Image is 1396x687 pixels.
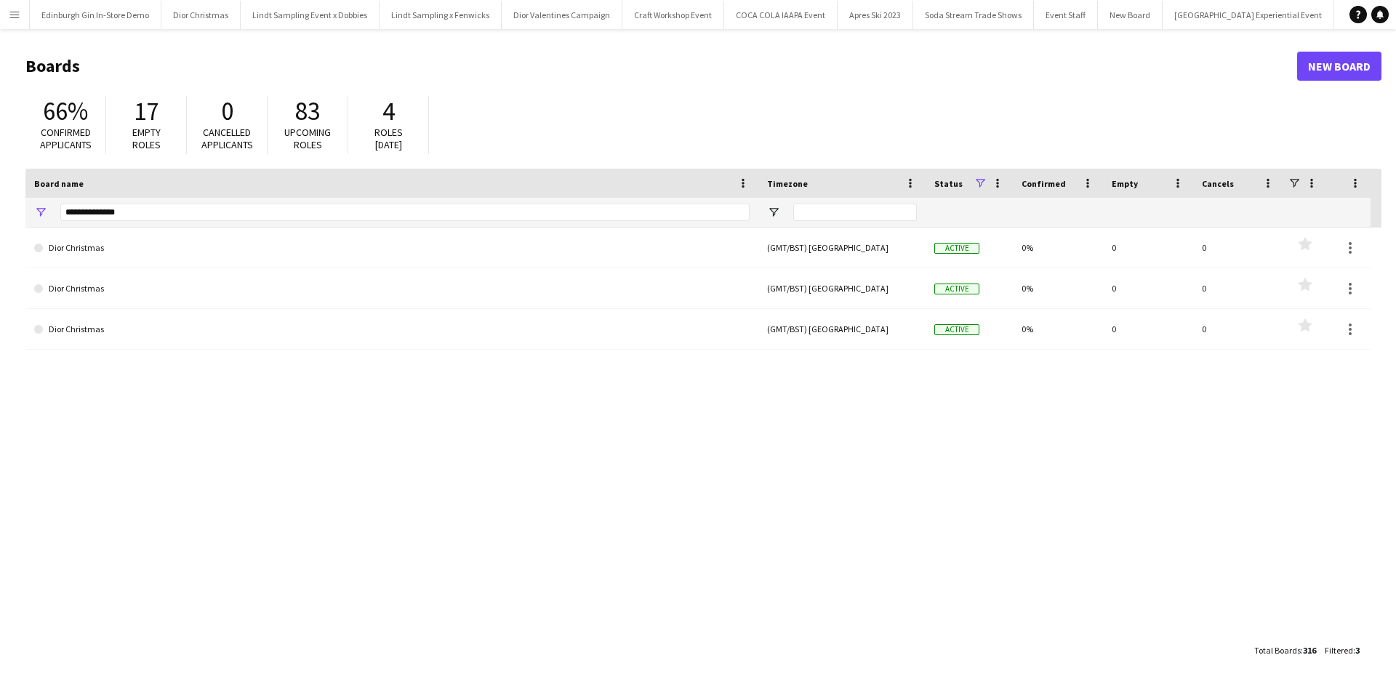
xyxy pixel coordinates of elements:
[767,178,808,189] span: Timezone
[284,126,331,151] span: Upcoming roles
[34,206,47,219] button: Open Filter Menu
[622,1,724,29] button: Craft Workshop Event
[758,309,926,349] div: (GMT/BST) [GEOGRAPHIC_DATA]
[1013,309,1103,349] div: 0%
[380,1,502,29] button: Lindt Sampling x Fenwicks
[1098,1,1163,29] button: New Board
[241,1,380,29] button: Lindt Sampling Event x Dobbies
[934,243,979,254] span: Active
[1297,52,1381,81] a: New Board
[793,204,917,221] input: Timezone Filter Input
[838,1,913,29] button: Apres Ski 2023
[1303,645,1316,656] span: 316
[1103,228,1193,268] div: 0
[34,268,750,309] a: Dior Christmas
[295,95,320,127] span: 83
[934,324,979,335] span: Active
[502,1,622,29] button: Dior Valentines Campaign
[1034,1,1098,29] button: Event Staff
[1355,645,1360,656] span: 3
[201,126,253,151] span: Cancelled applicants
[34,228,750,268] a: Dior Christmas
[134,95,159,127] span: 17
[1013,228,1103,268] div: 0%
[60,204,750,221] input: Board name Filter Input
[1325,636,1360,664] div: :
[43,95,88,127] span: 66%
[30,1,161,29] button: Edinburgh Gin In-Store Demo
[25,55,1297,77] h1: Boards
[1193,309,1283,349] div: 0
[1193,228,1283,268] div: 0
[40,126,92,151] span: Confirmed applicants
[758,268,926,308] div: (GMT/BST) [GEOGRAPHIC_DATA]
[913,1,1034,29] button: Soda Stream Trade Shows
[382,95,395,127] span: 4
[1103,309,1193,349] div: 0
[767,206,780,219] button: Open Filter Menu
[934,178,963,189] span: Status
[1013,268,1103,308] div: 0%
[161,1,241,29] button: Dior Christmas
[1325,645,1353,656] span: Filtered
[1254,636,1316,664] div: :
[1193,268,1283,308] div: 0
[934,284,979,294] span: Active
[1022,178,1066,189] span: Confirmed
[34,309,750,350] a: Dior Christmas
[1163,1,1334,29] button: [GEOGRAPHIC_DATA] Experiential Event
[1254,645,1301,656] span: Total Boards
[1112,178,1138,189] span: Empty
[221,95,233,127] span: 0
[1103,268,1193,308] div: 0
[1202,178,1234,189] span: Cancels
[34,178,84,189] span: Board name
[132,126,161,151] span: Empty roles
[374,126,403,151] span: Roles [DATE]
[724,1,838,29] button: COCA COLA IAAPA Event
[758,228,926,268] div: (GMT/BST) [GEOGRAPHIC_DATA]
